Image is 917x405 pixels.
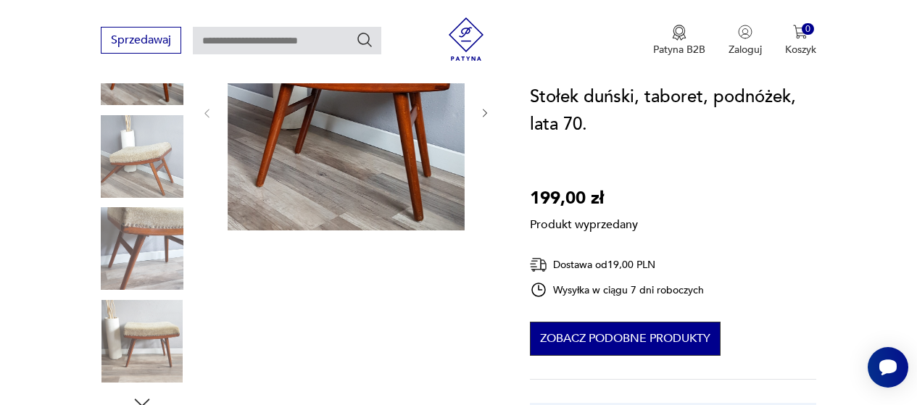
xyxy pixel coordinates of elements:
a: Sprzedawaj [101,36,181,46]
iframe: Smartsupp widget button [868,347,908,388]
button: Sprzedawaj [101,27,181,54]
img: Ikona koszyka [793,25,808,39]
img: Ikonka użytkownika [738,25,752,39]
img: Ikona medalu [672,25,686,41]
button: Zobacz podobne produkty [530,322,721,356]
button: Zaloguj [729,25,762,57]
img: Ikona dostawy [530,256,547,274]
p: 199,00 zł [530,185,638,212]
h1: Stołek duński, taboret, podnóżek, lata 70. [530,83,816,138]
img: Patyna - sklep z meblami i dekoracjami vintage [444,17,488,61]
p: Koszyk [785,43,816,57]
p: Zaloguj [729,43,762,57]
button: Szukaj [356,31,373,49]
p: Produkt wyprzedany [530,212,638,233]
div: 0 [802,23,814,36]
a: Ikona medaluPatyna B2B [653,25,705,57]
div: Dostawa od 19,00 PLN [530,256,704,274]
p: Patyna B2B [653,43,705,57]
button: Patyna B2B [653,25,705,57]
div: Wysyłka w ciągu 7 dni roboczych [530,281,704,298]
button: 0Koszyk [785,25,816,57]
